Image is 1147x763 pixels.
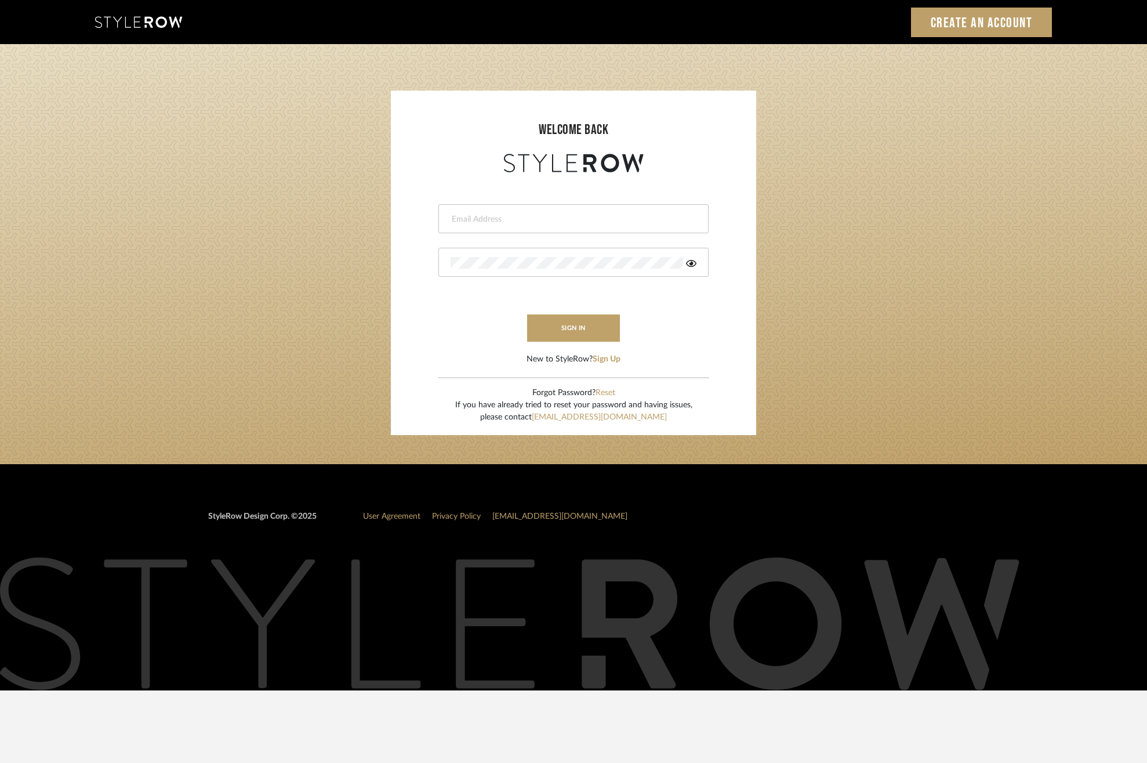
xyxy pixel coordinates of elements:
a: [EMAIL_ADDRESS][DOMAIN_NAME] [492,512,627,520]
div: If you have already tried to reset your password and having issues, please contact [455,399,692,424]
a: Privacy Policy [432,512,481,520]
button: Sign Up [593,353,620,366]
input: Email Address [451,214,694,225]
a: Create an Account [911,8,1052,37]
div: New to StyleRow? [527,353,620,366]
div: Forgot Password? [455,387,692,399]
div: welcome back [402,120,745,140]
button: Reset [596,387,615,399]
div: StyleRow Design Corp. ©2025 [208,511,317,532]
a: User Agreement [363,512,420,520]
button: sign in [527,314,620,342]
a: [EMAIL_ADDRESS][DOMAIN_NAME] [532,413,667,421]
